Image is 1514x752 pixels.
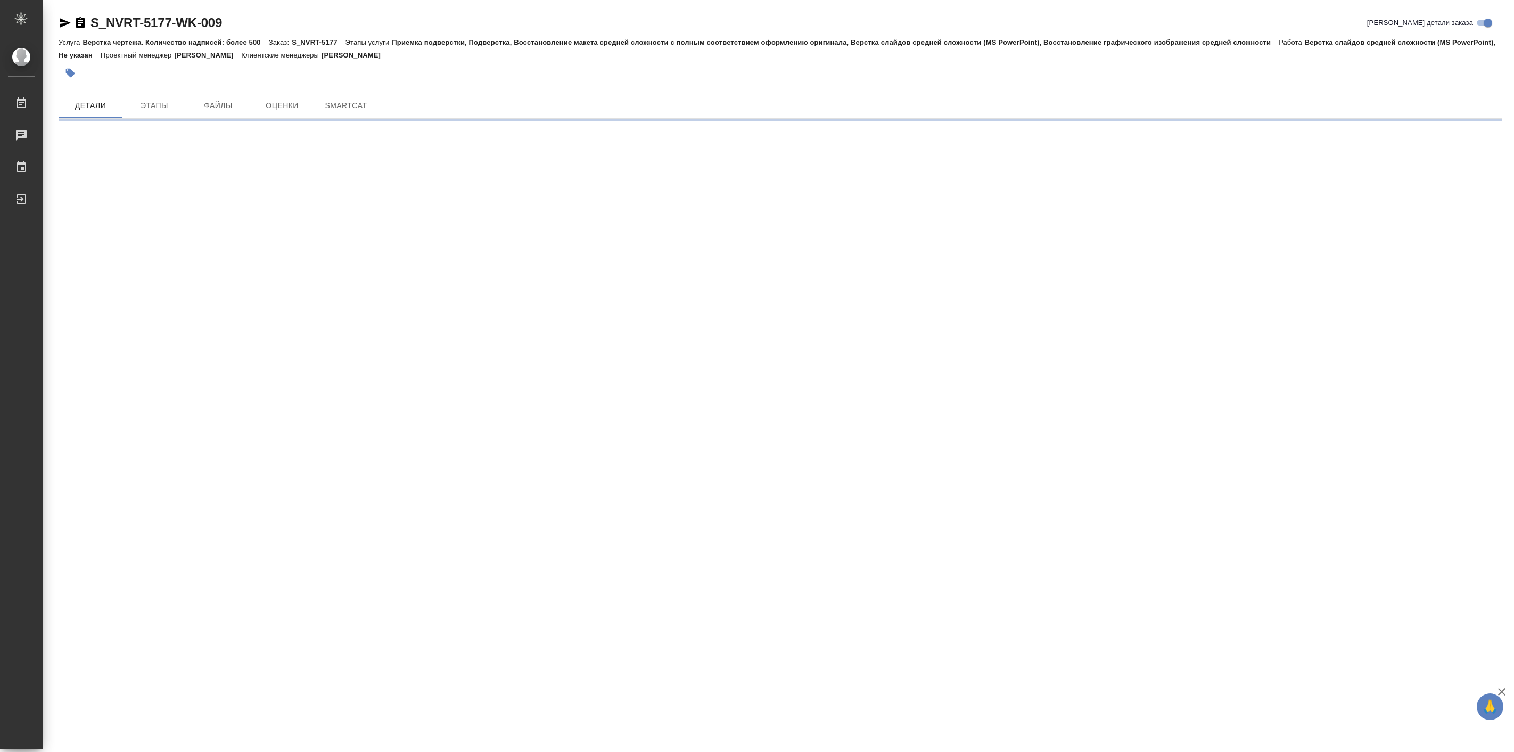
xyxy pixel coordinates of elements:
[1367,18,1473,28] span: [PERSON_NAME] детали заказа
[1279,38,1305,46] p: Работа
[83,38,268,46] p: Верстка чертежа. Количество надписей: более 500
[345,38,392,46] p: Этапы услуги
[320,99,372,112] span: SmartCat
[1477,693,1503,720] button: 🙏
[174,51,241,59] p: [PERSON_NAME]
[59,17,71,29] button: Скопировать ссылку для ЯМессенджера
[392,38,1279,46] p: Приемка подверстки, Подверстка, Восстановление макета средней сложности с полным соответствием оф...
[241,51,322,59] p: Клиентские менеджеры
[292,38,345,46] p: S_NVRT-5177
[65,99,116,112] span: Детали
[1481,696,1499,718] span: 🙏
[59,61,82,85] button: Добавить тэг
[90,15,222,30] a: S_NVRT-5177-WK-009
[193,99,244,112] span: Файлы
[129,99,180,112] span: Этапы
[74,17,87,29] button: Скопировать ссылку
[257,99,308,112] span: Оценки
[59,38,83,46] p: Услуга
[269,38,292,46] p: Заказ:
[322,51,389,59] p: [PERSON_NAME]
[101,51,174,59] p: Проектный менеджер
